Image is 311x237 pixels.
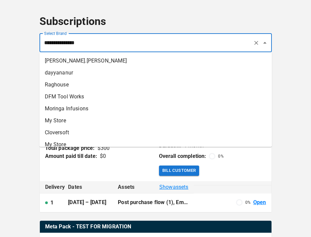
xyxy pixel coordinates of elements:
button: Clear [252,38,261,48]
div: Assets [118,183,188,191]
button: Bill Customer [159,166,199,176]
li: dayyananur [39,67,272,79]
th: Dates [63,181,113,193]
li: My Store [39,139,272,151]
a: Open [253,199,266,206]
div: $ 300 [98,144,110,152]
th: Delivery [40,181,63,193]
span: Show assets [159,183,189,191]
h4: Subscriptions [39,15,272,28]
button: Close [260,38,270,48]
div: $ 0 [100,152,106,160]
p: Post purchase flow (1), Email setup (1) [118,199,188,206]
li: [PERSON_NAME].[PERSON_NAME] [39,55,272,67]
th: Meta Pack - TEST FOR MIGRATION [40,221,272,233]
p: 0 % [218,153,223,159]
li: Moringa Infusions [39,103,272,115]
label: Select Brand [44,31,67,36]
table: active packages table [40,221,272,233]
li: Cloversoft [39,127,272,139]
p: Overall completion: [159,152,206,160]
li: DFM Tool Works [39,91,272,103]
p: 0 % [245,199,251,205]
p: Amount paid till date: [45,152,97,160]
p: 1 [50,199,53,207]
li: Raghouse [39,79,272,91]
p: Total package price: [45,144,95,152]
td: [DATE] – [DATE] [63,193,113,212]
li: My Store [39,115,272,127]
